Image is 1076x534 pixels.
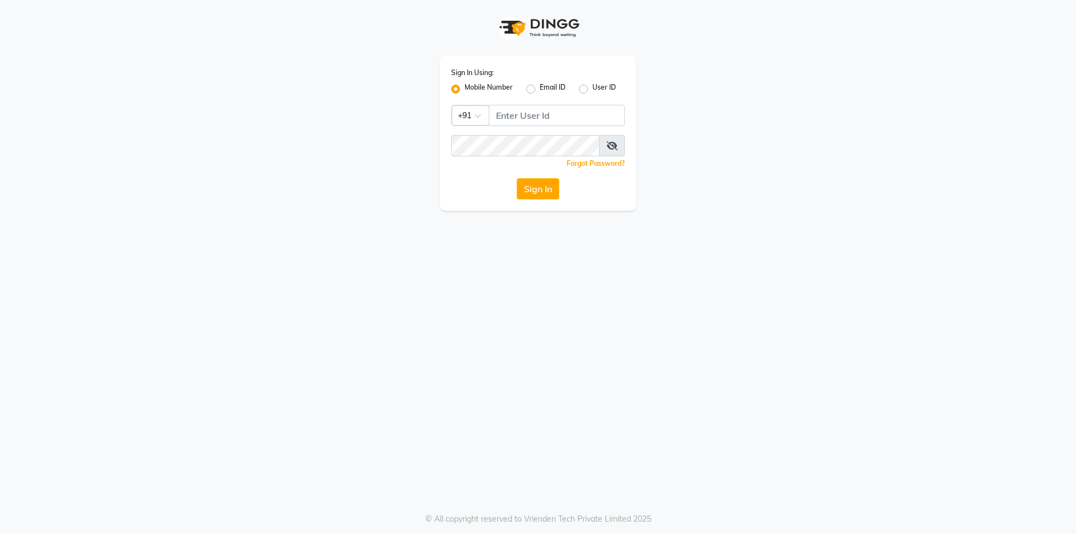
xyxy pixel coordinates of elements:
label: Mobile Number [465,82,513,96]
a: Forgot Password? [567,159,625,168]
label: User ID [592,82,616,96]
label: Sign In Using: [451,68,494,78]
label: Email ID [540,82,565,96]
img: logo1.svg [493,11,583,44]
input: Username [451,135,600,156]
button: Sign In [517,178,559,199]
input: Username [489,105,625,126]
